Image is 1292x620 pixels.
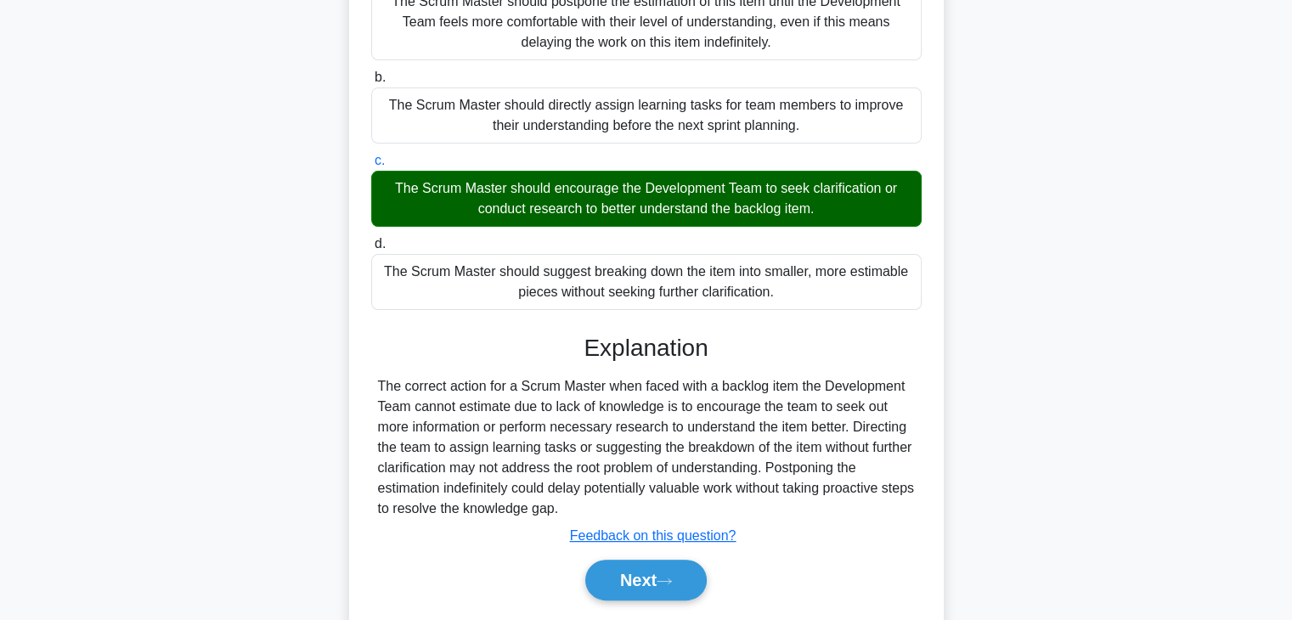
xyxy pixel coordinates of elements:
[371,171,922,227] div: The Scrum Master should encourage the Development Team to seek clarification or conduct research ...
[378,376,915,519] div: The correct action for a Scrum Master when faced with a backlog item the Development Team cannot ...
[371,87,922,144] div: The Scrum Master should directly assign learning tasks for team members to improve their understa...
[371,254,922,310] div: The Scrum Master should suggest breaking down the item into smaller, more estimable pieces withou...
[585,560,707,600] button: Next
[570,528,736,543] a: Feedback on this question?
[381,334,911,363] h3: Explanation
[375,70,386,84] span: b.
[375,236,386,251] span: d.
[375,153,385,167] span: c.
